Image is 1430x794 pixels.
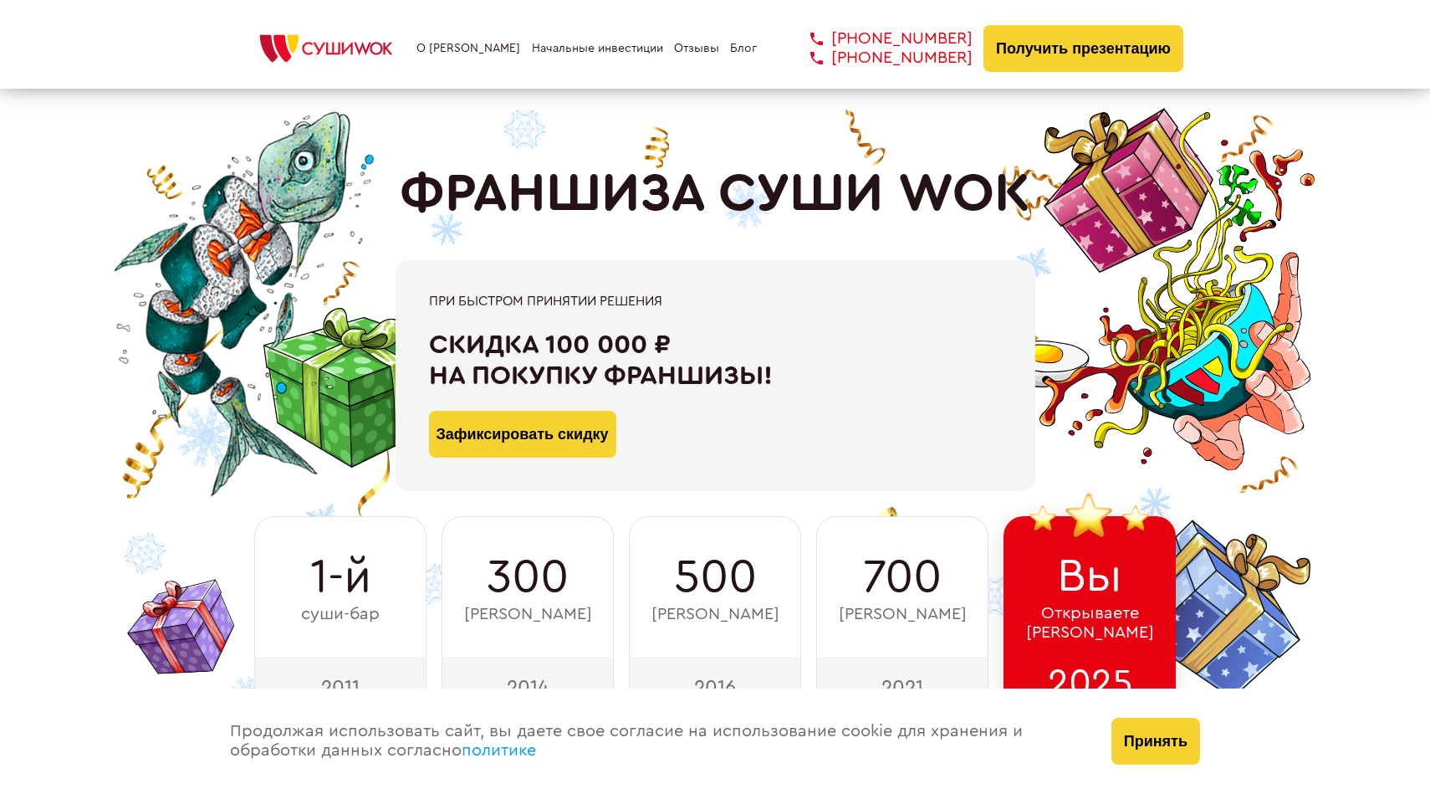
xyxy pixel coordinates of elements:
div: 2014 [442,657,614,717]
h1: ФРАНШИЗА СУШИ WOK [400,163,1030,225]
div: 2021 [816,657,988,717]
span: суши-бар [301,605,380,624]
a: [PHONE_NUMBER] [785,29,973,49]
span: 700 [863,551,942,604]
div: Продолжая использовать сайт, вы даете свое согласие на использование cookie для хранения и обрабо... [213,689,1095,794]
span: Открываете [PERSON_NAME] [1026,604,1154,643]
span: 500 [674,551,757,604]
a: [PHONE_NUMBER] [785,49,973,68]
a: Отзывы [674,42,719,55]
div: Скидка 100 000 ₽ на покупку франшизы! [429,330,1002,392]
span: Вы [1057,550,1122,603]
div: 2025 [1004,657,1176,717]
a: политике [462,742,536,759]
span: 1-й [310,551,371,604]
span: [PERSON_NAME] [464,605,592,624]
div: 2016 [629,657,801,717]
div: 2011 [254,657,426,717]
a: Блог [730,42,757,55]
span: [PERSON_NAME] [651,605,779,624]
div: При быстром принятии решения [429,294,1002,309]
a: О [PERSON_NAME] [416,42,520,55]
button: Принять [1111,718,1200,765]
a: Начальные инвестиции [532,42,663,55]
span: 300 [487,551,569,604]
img: СУШИWOK [247,30,406,67]
button: Получить презентацию [983,25,1183,72]
button: Зафиксировать скидку [429,411,616,458]
span: [PERSON_NAME] [839,605,967,624]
